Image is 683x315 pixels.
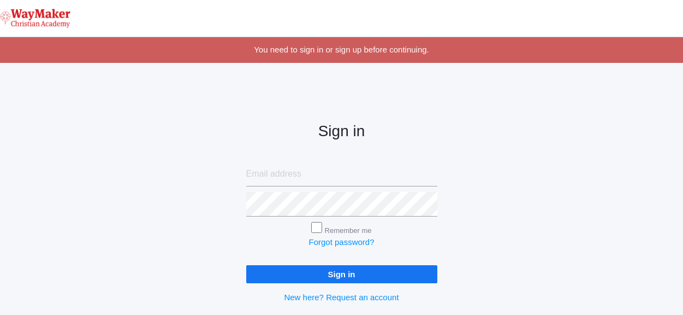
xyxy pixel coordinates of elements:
h2: Sign in [246,123,437,140]
input: Email address [246,162,437,186]
a: New here? Request an account [284,293,399,302]
a: Forgot password? [308,237,374,247]
input: Sign in [246,265,437,283]
label: Remember me [325,226,372,235]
